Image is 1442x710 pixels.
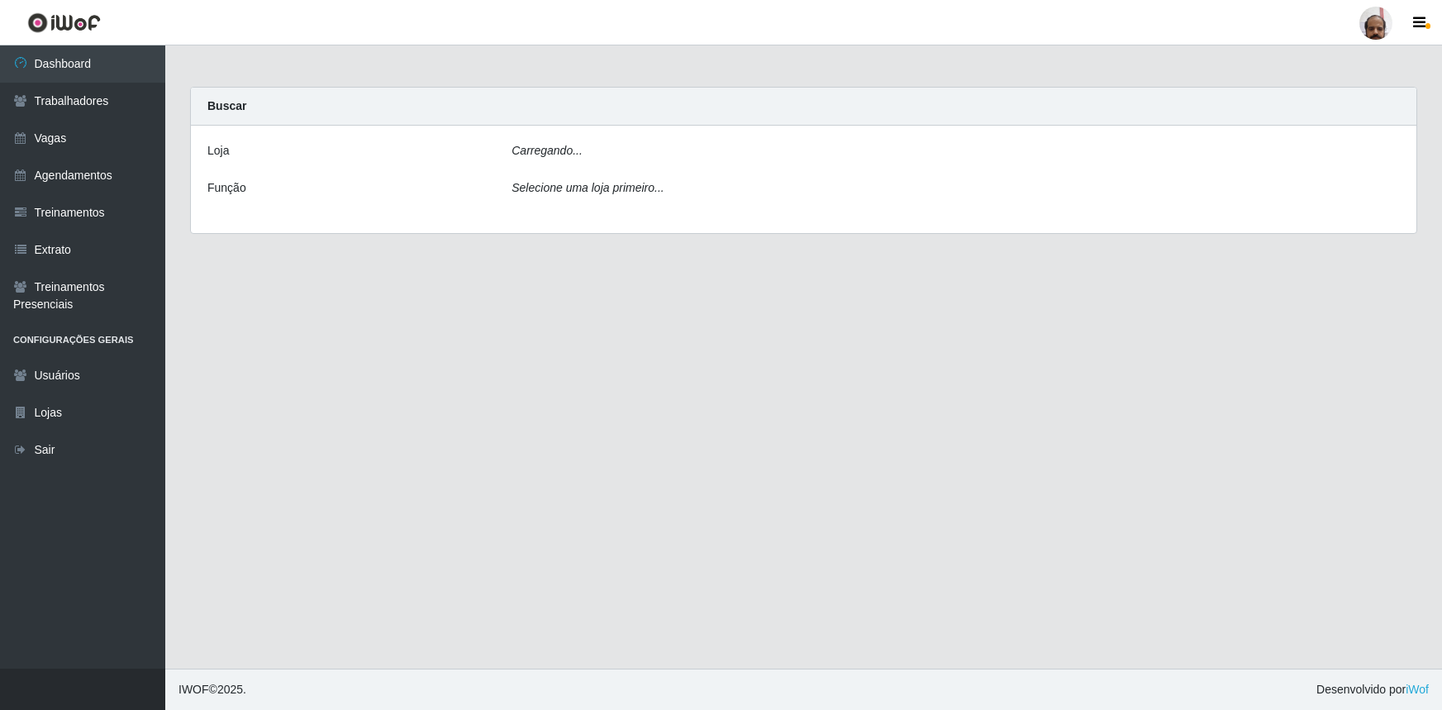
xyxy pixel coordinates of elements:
[207,179,246,197] label: Função
[178,683,209,696] span: IWOF
[27,12,101,33] img: CoreUI Logo
[512,144,583,157] i: Carregando...
[1406,683,1429,696] a: iWof
[1316,681,1429,698] span: Desenvolvido por
[207,142,229,160] label: Loja
[512,181,664,194] i: Selecione uma loja primeiro...
[207,99,246,112] strong: Buscar
[178,681,246,698] span: © 2025 .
